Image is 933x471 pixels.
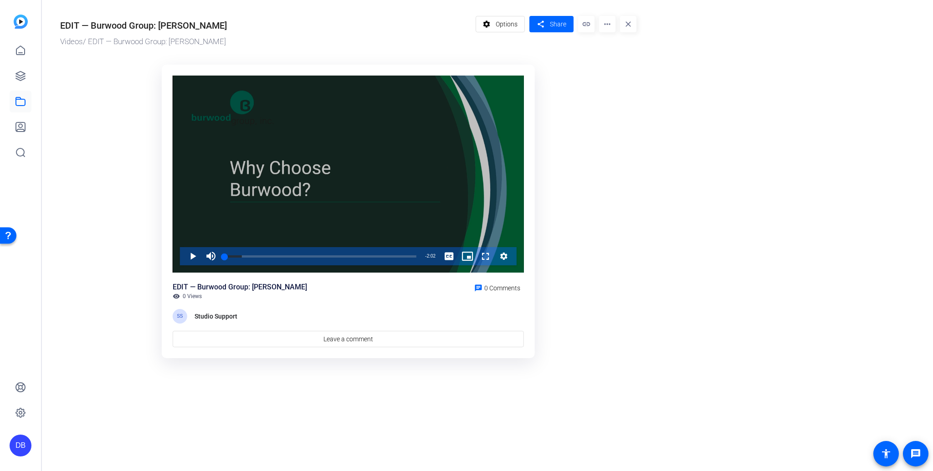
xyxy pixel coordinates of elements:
mat-icon: chat [474,284,482,292]
a: Leave a comment [173,331,524,347]
button: Fullscreen [477,247,495,265]
span: 0 Views [183,293,202,300]
div: Progress Bar [225,255,416,258]
div: EDIT — Burwood Group: [PERSON_NAME] [173,282,307,293]
button: Picture-in-Picture [458,247,477,265]
button: Options [476,16,525,32]
div: SS [173,309,187,324]
img: blue-gradient.svg [14,15,28,29]
span: 2:02 [427,253,436,258]
button: Mute [202,247,220,265]
div: Video Player [173,76,524,273]
span: Options [496,15,518,33]
div: DB [10,435,31,456]
mat-icon: settings [481,15,492,33]
a: Videos [60,37,83,46]
span: - [425,253,426,258]
mat-icon: close [620,16,636,32]
button: Share [529,16,574,32]
mat-icon: share [535,18,546,30]
span: Share [550,20,566,29]
span: Leave a comment [323,334,373,344]
mat-icon: link [578,16,595,32]
mat-icon: visibility [173,293,180,300]
mat-icon: more_horiz [599,16,615,32]
button: Play [184,247,202,265]
button: Captions [440,247,458,265]
div: / EDIT — Burwood Group: [PERSON_NAME] [60,36,471,48]
span: 0 Comments [484,284,520,292]
div: Studio Support [195,311,240,322]
mat-icon: accessibility [881,448,892,459]
div: EDIT — Burwood Group: [PERSON_NAME] [60,19,227,32]
a: 0 Comments [471,282,524,293]
mat-icon: message [910,448,921,459]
